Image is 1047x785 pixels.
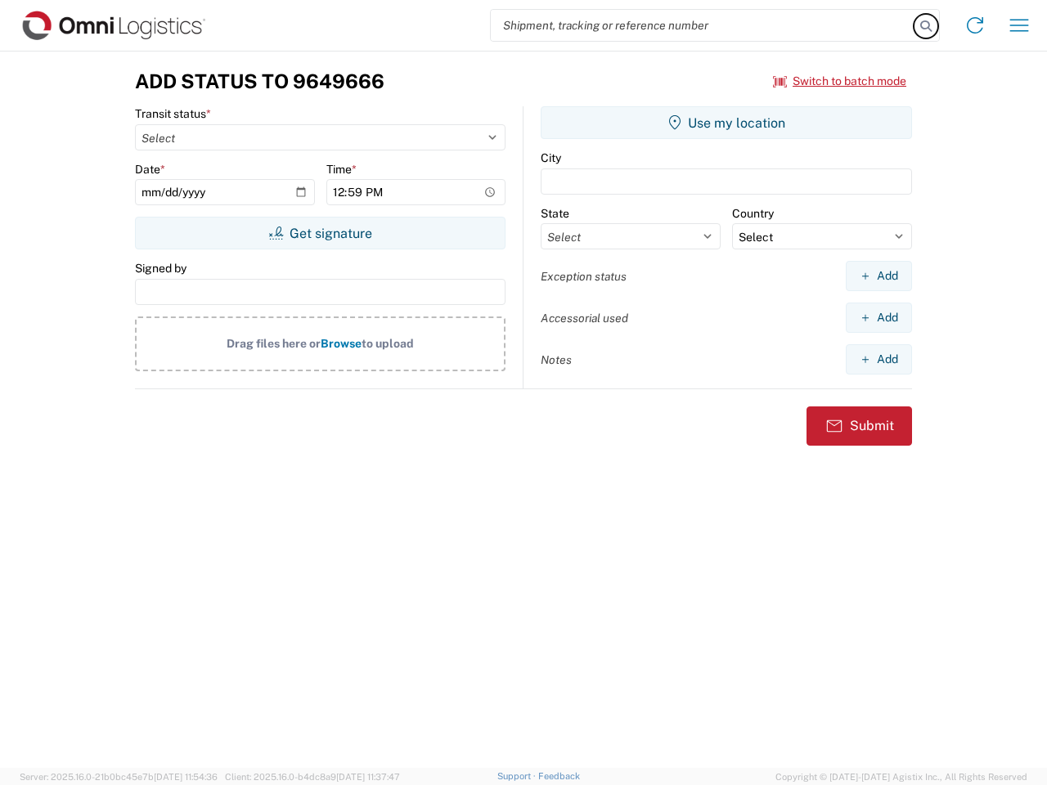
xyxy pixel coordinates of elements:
[135,106,211,121] label: Transit status
[225,772,400,782] span: Client: 2025.16.0-b4dc8a9
[336,772,400,782] span: [DATE] 11:37:47
[326,162,357,177] label: Time
[135,217,506,249] button: Get signature
[135,261,186,276] label: Signed by
[773,68,906,95] button: Switch to batch mode
[154,772,218,782] span: [DATE] 11:54:36
[20,772,218,782] span: Server: 2025.16.0-21b0bc45e7b
[541,106,912,139] button: Use my location
[846,303,912,333] button: Add
[227,337,321,350] span: Drag files here or
[497,771,538,781] a: Support
[846,344,912,375] button: Add
[807,406,912,446] button: Submit
[775,769,1027,784] span: Copyright © [DATE]-[DATE] Agistix Inc., All Rights Reserved
[541,269,627,284] label: Exception status
[732,206,774,221] label: Country
[541,150,561,165] label: City
[846,261,912,291] button: Add
[135,70,384,93] h3: Add Status to 9649666
[491,10,914,41] input: Shipment, tracking or reference number
[541,311,628,325] label: Accessorial used
[135,162,165,177] label: Date
[541,206,569,221] label: State
[541,352,572,367] label: Notes
[321,337,362,350] span: Browse
[362,337,414,350] span: to upload
[538,771,580,781] a: Feedback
